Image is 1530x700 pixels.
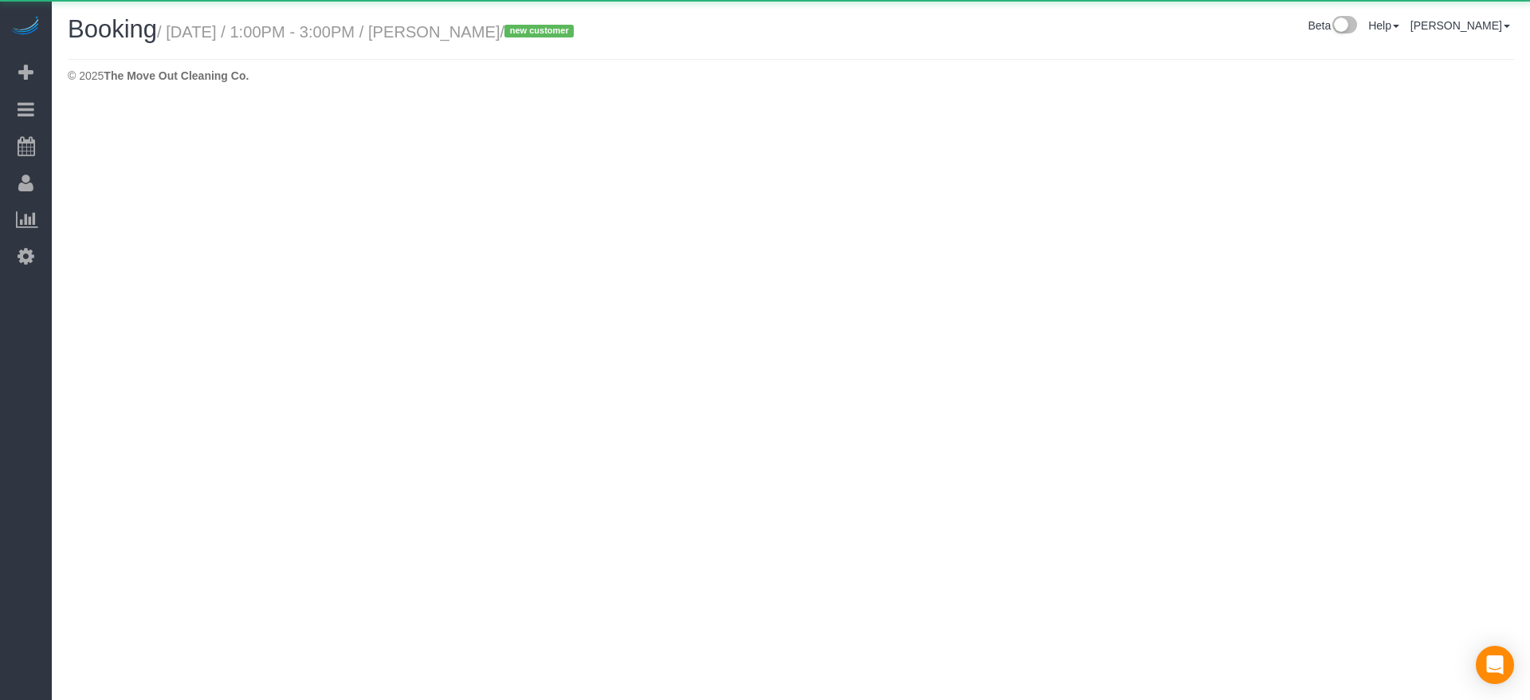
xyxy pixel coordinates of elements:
[68,15,157,43] span: Booking
[157,23,579,41] small: / [DATE] / 1:00PM - 3:00PM / [PERSON_NAME]
[504,25,574,37] span: new customer
[500,23,579,41] span: /
[104,69,249,82] strong: The Move Out Cleaning Co.
[1308,19,1357,32] a: Beta
[1331,16,1357,37] img: New interface
[1410,19,1510,32] a: [PERSON_NAME]
[10,16,41,38] img: Automaid Logo
[1476,646,1514,684] div: Open Intercom Messenger
[1368,19,1399,32] a: Help
[68,68,1514,84] div: © 2025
